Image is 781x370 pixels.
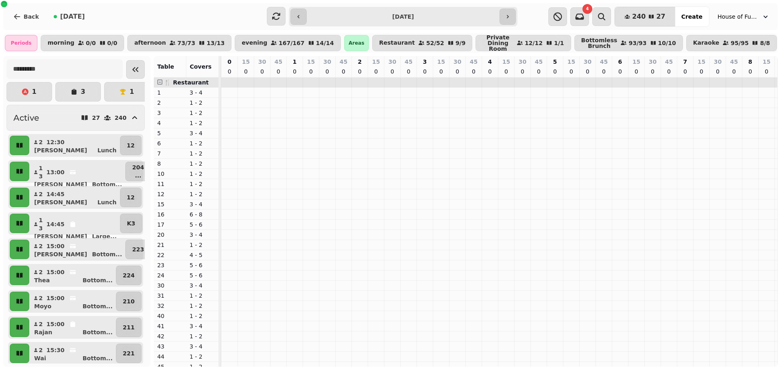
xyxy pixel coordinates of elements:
[92,250,122,258] p: Bottom ...
[190,241,216,249] p: 1 - 2
[379,40,415,46] p: Restaurant
[46,190,65,198] p: 14:45
[747,67,753,76] p: 0
[675,7,709,26] button: Create
[24,14,39,19] span: Back
[157,322,183,330] p: 41
[682,67,688,76] p: 0
[649,58,657,66] p: 30
[388,58,396,66] p: 30
[633,67,639,76] p: 0
[665,58,673,66] p: 45
[97,146,116,154] p: Lunch
[190,332,216,340] p: 1 - 2
[568,67,574,76] p: 0
[31,188,118,207] button: 214:45[PERSON_NAME]Lunch
[600,67,607,76] p: 0
[120,214,142,233] button: K3
[157,160,183,168] p: 8
[34,198,87,206] p: [PERSON_NAME]
[86,40,96,46] p: 0 / 0
[242,67,249,76] p: 0
[190,63,212,70] span: Covers
[633,58,640,66] p: 15
[731,67,737,76] p: 0
[344,35,369,51] div: Areas
[438,67,444,76] p: 0
[482,35,513,52] p: Private Dining Room
[157,190,183,198] p: 12
[554,40,564,46] p: 1 / 1
[632,13,646,20] span: 240
[373,67,379,76] p: 0
[258,58,266,66] p: 30
[32,89,36,95] p: 1
[190,261,216,269] p: 5 - 6
[38,346,43,354] p: 2
[116,266,142,285] button: 224
[157,129,183,137] p: 5
[190,200,216,208] p: 3 - 4
[584,67,591,76] p: 0
[190,149,216,158] p: 1 - 2
[454,58,461,66] p: 30
[665,67,672,76] p: 0
[600,58,608,66] p: 45
[157,342,183,351] p: 43
[157,241,183,249] p: 21
[190,231,216,239] p: 3 - 4
[115,115,127,121] p: 240
[421,67,428,76] p: 0
[129,89,134,95] p: 1
[340,67,347,76] p: 0
[127,193,135,201] p: 12
[615,7,675,26] button: 24027
[157,332,183,340] p: 42
[190,322,216,330] p: 3 - 4
[714,58,722,66] p: 30
[177,40,195,46] p: 73 / 73
[683,58,687,66] p: 7
[405,58,412,66] p: 45
[107,40,118,46] p: 0 / 0
[157,251,183,259] p: 22
[190,342,216,351] p: 3 - 4
[308,67,314,76] p: 0
[586,7,589,11] span: 4
[46,242,65,250] p: 15:00
[31,136,118,155] button: 212:30[PERSON_NAME]Lunch
[34,146,87,154] p: [PERSON_NAME]
[34,276,50,284] p: Thea
[97,198,116,206] p: Lunch
[38,138,43,146] p: 2
[92,232,117,240] p: Large ...
[46,320,65,328] p: 15:00
[46,220,65,228] p: 14:45
[235,35,341,51] button: evening167/16714/14
[31,344,114,363] button: 215:30WaiBottom...
[127,219,135,227] p: K3
[190,170,216,178] p: 1 - 2
[275,67,281,76] p: 0
[656,13,665,20] span: 27
[157,281,183,290] p: 30
[316,40,334,46] p: 14 / 14
[535,67,542,76] p: 0
[519,58,526,66] p: 30
[476,35,571,51] button: Private Dining Room12/121/1
[157,292,183,300] p: 31
[470,67,477,76] p: 0
[190,221,216,229] p: 5 - 6
[190,353,216,361] p: 1 - 2
[38,164,43,180] p: 13
[38,216,43,232] p: 13
[293,58,297,66] p: 1
[190,302,216,310] p: 1 - 2
[748,58,753,66] p: 8
[649,67,656,76] p: 0
[34,354,46,362] p: Wai
[157,109,183,117] p: 3
[628,40,646,46] p: 93 / 93
[525,40,543,46] p: 12 / 12
[190,89,216,97] p: 3 - 4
